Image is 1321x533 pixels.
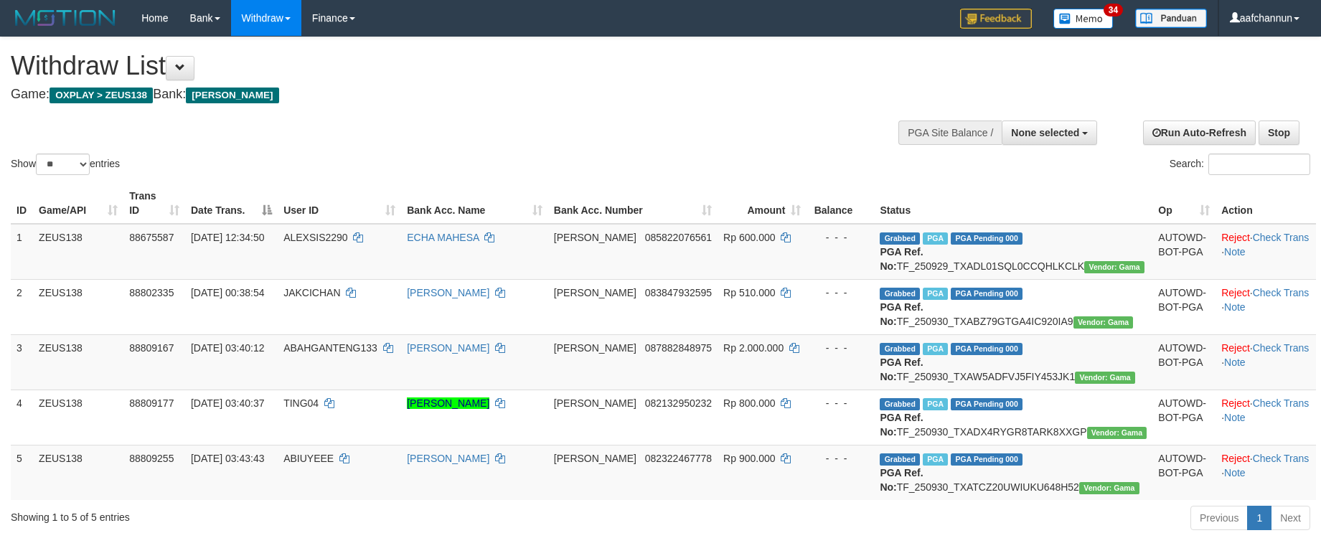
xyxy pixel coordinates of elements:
a: Check Trans [1253,453,1310,464]
td: ZEUS138 [33,390,123,445]
a: 1 [1247,506,1271,530]
span: 88809177 [129,397,174,409]
span: [DATE] 12:34:50 [191,232,264,243]
span: Copy 083847932595 to clipboard [645,287,712,298]
span: PGA Pending [951,343,1023,355]
select: Showentries [36,154,90,175]
b: PGA Ref. No: [880,357,923,382]
td: ZEUS138 [33,224,123,280]
span: [DATE] 03:40:37 [191,397,264,409]
label: Show entries [11,154,120,175]
td: AUTOWD-BOT-PGA [1152,224,1216,280]
th: Date Trans.: activate to sort column descending [185,183,278,224]
a: [PERSON_NAME] [407,287,489,298]
td: AUTOWD-BOT-PGA [1152,390,1216,445]
span: Rp 600.000 [723,232,775,243]
span: Rp 2.000.000 [723,342,784,354]
div: - - - [812,396,868,410]
td: · · [1216,279,1316,334]
a: Reject [1221,397,1250,409]
a: Next [1271,506,1310,530]
a: Note [1224,412,1246,423]
span: [PERSON_NAME] [554,287,636,298]
span: [DATE] 03:40:12 [191,342,264,354]
span: Vendor URL: https://trx31.1velocity.biz [1084,261,1144,273]
td: AUTOWD-BOT-PGA [1152,279,1216,334]
img: panduan.png [1135,9,1207,28]
span: Vendor URL: https://trx31.1velocity.biz [1073,316,1134,329]
span: Vendor URL: https://trx31.1velocity.biz [1087,427,1147,439]
span: PGA Pending [951,232,1023,245]
th: Trans ID: activate to sort column ascending [123,183,185,224]
b: PGA Ref. No: [880,412,923,438]
button: None selected [1002,121,1097,145]
th: Bank Acc. Number: activate to sort column ascending [548,183,718,224]
td: TF_250929_TXADL01SQL0CCQHLKCLK [874,224,1152,280]
td: AUTOWD-BOT-PGA [1152,334,1216,390]
div: - - - [812,451,868,466]
div: - - - [812,230,868,245]
a: Reject [1221,287,1250,298]
td: ZEUS138 [33,334,123,390]
th: Amount: activate to sort column ascending [718,183,807,224]
span: Grabbed [880,398,920,410]
a: ECHA MAHESA [407,232,479,243]
a: Note [1224,467,1246,478]
span: Marked by aafsreyleap [923,288,948,300]
span: [DATE] 00:38:54 [191,287,264,298]
a: [PERSON_NAME] [407,342,489,354]
img: Feedback.jpg [960,9,1032,29]
span: 34 [1104,4,1123,16]
span: PGA Pending [951,288,1023,300]
td: · · [1216,445,1316,500]
img: MOTION_logo.png [11,7,120,29]
span: 88802335 [129,287,174,298]
th: Status [874,183,1152,224]
th: Action [1216,183,1316,224]
a: Reject [1221,232,1250,243]
td: · · [1216,224,1316,280]
td: AUTOWD-BOT-PGA [1152,445,1216,500]
b: PGA Ref. No: [880,246,923,272]
a: [PERSON_NAME] [407,453,489,464]
span: [PERSON_NAME] [186,88,278,103]
div: Showing 1 to 5 of 5 entries [11,504,540,524]
th: Bank Acc. Name: activate to sort column ascending [401,183,548,224]
span: [PERSON_NAME] [554,397,636,409]
a: Previous [1190,506,1248,530]
a: Note [1224,301,1246,313]
span: Rp 900.000 [723,453,775,464]
a: Check Trans [1253,287,1310,298]
span: ABIUYEEE [283,453,334,464]
span: 88809167 [129,342,174,354]
span: Copy 087882848975 to clipboard [645,342,712,354]
img: Button%20Memo.svg [1053,9,1114,29]
span: Marked by aaftanly [923,453,948,466]
span: Grabbed [880,288,920,300]
span: Marked by aaftanly [923,398,948,410]
span: TING04 [283,397,319,409]
a: Note [1224,357,1246,368]
td: 4 [11,390,33,445]
td: 3 [11,334,33,390]
span: Grabbed [880,232,920,245]
span: [PERSON_NAME] [554,232,636,243]
a: Check Trans [1253,397,1310,409]
a: Run Auto-Refresh [1143,121,1256,145]
span: None selected [1011,127,1079,138]
span: ABAHGANTENG133 [283,342,377,354]
label: Search: [1170,154,1310,175]
a: Note [1224,246,1246,258]
th: User ID: activate to sort column ascending [278,183,401,224]
div: - - - [812,286,868,300]
td: TF_250930_TXATCZ20UWIUKU648H52 [874,445,1152,500]
td: 2 [11,279,33,334]
span: [PERSON_NAME] [554,342,636,354]
span: Marked by aafpengsreynich [923,232,948,245]
span: Marked by aaftanly [923,343,948,355]
a: Reject [1221,453,1250,464]
th: ID [11,183,33,224]
span: Copy 082322467778 to clipboard [645,453,712,464]
b: PGA Ref. No: [880,467,923,493]
td: 5 [11,445,33,500]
